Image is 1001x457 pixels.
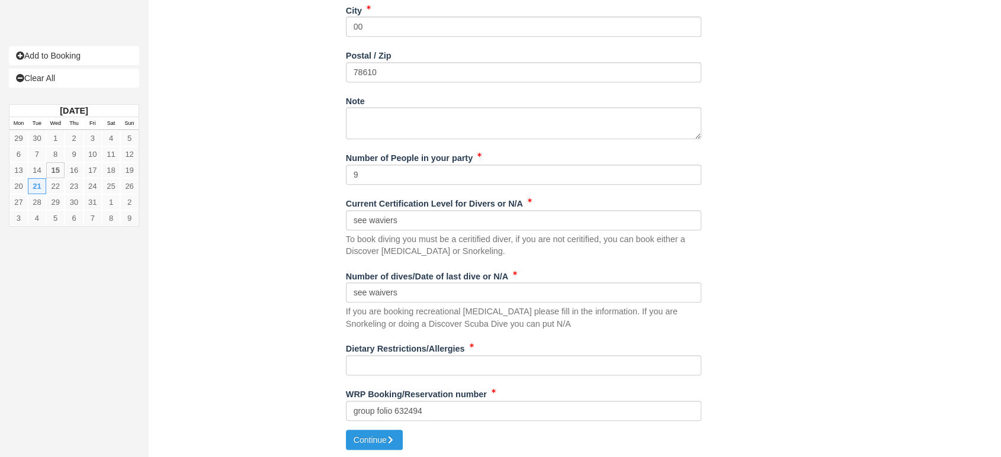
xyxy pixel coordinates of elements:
th: Fri [84,117,102,130]
a: 22 [46,178,65,194]
label: Postal / Zip [346,46,392,62]
a: 13 [9,162,28,178]
a: 8 [46,146,65,162]
a: 14 [28,162,46,178]
label: Number of dives/Date of last dive or N/A [346,266,508,283]
a: 25 [102,178,120,194]
label: Note [346,91,365,108]
a: 6 [9,146,28,162]
label: Number of People in your party [346,148,473,165]
th: Tue [28,117,46,130]
a: 2 [65,130,83,146]
p: If you are booking recreational [MEDICAL_DATA] please fill in the information. If you are Snorkel... [346,305,701,330]
th: Sun [120,117,139,130]
a: 3 [9,210,28,226]
a: 4 [28,210,46,226]
a: 18 [102,162,120,178]
a: 5 [46,210,65,226]
a: 8 [102,210,120,226]
a: Clear All [9,69,139,88]
a: 26 [120,178,139,194]
a: 27 [9,194,28,210]
a: 9 [65,146,83,162]
label: Dietary Restrictions/Allergies [346,339,465,355]
a: 20 [9,178,28,194]
th: Thu [65,117,83,130]
a: 2 [120,194,139,210]
a: 7 [28,146,46,162]
a: 30 [65,194,83,210]
a: 29 [46,194,65,210]
th: Sat [102,117,120,130]
a: 1 [102,194,120,210]
a: 31 [84,194,102,210]
a: 17 [84,162,102,178]
a: 5 [120,130,139,146]
a: 6 [65,210,83,226]
th: Mon [9,117,28,130]
button: Continue [346,430,403,450]
a: 16 [65,162,83,178]
label: WRP Booking/Reservation number [346,384,487,401]
a: 11 [102,146,120,162]
a: 24 [84,178,102,194]
th: Wed [46,117,65,130]
a: 15 [46,162,65,178]
label: Current Certification Level for Divers or N/A [346,194,523,210]
a: 1 [46,130,65,146]
a: 19 [120,162,139,178]
a: 12 [120,146,139,162]
a: 7 [84,210,102,226]
a: Add to Booking [9,46,139,65]
a: 23 [65,178,83,194]
a: 21 [28,178,46,194]
a: 29 [9,130,28,146]
p: To book diving you must be a ceritified diver, if you are not ceritified, you can book either a D... [346,233,701,258]
a: 10 [84,146,102,162]
label: City [346,1,362,17]
strong: [DATE] [60,106,88,115]
a: 9 [120,210,139,226]
a: 28 [28,194,46,210]
a: 4 [102,130,120,146]
a: 30 [28,130,46,146]
a: 3 [84,130,102,146]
